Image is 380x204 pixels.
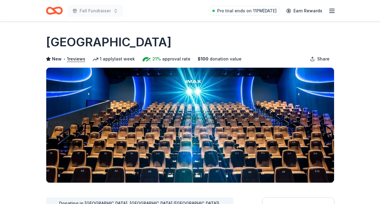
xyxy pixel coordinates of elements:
a: Home [46,4,63,18]
span: Share [317,55,330,63]
span: 21% [152,55,161,63]
div: 1 apply last week [93,55,135,63]
img: Image for Cinépolis [46,68,334,183]
button: Fall Fundraiser [68,5,123,17]
span: donation value [210,55,242,63]
h1: [GEOGRAPHIC_DATA] [46,34,172,51]
button: 1reviews [67,55,85,63]
a: Earn Rewards [283,5,326,16]
span: Pro trial ends on 11PM[DATE] [217,7,277,14]
span: • [63,57,65,61]
span: approval rate [162,55,190,63]
span: $ 100 [198,55,208,63]
a: Pro trial ends on 11PM[DATE] [209,6,280,16]
span: New [52,55,62,63]
span: Fall Fundraiser [80,7,111,14]
button: Share [305,53,334,65]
